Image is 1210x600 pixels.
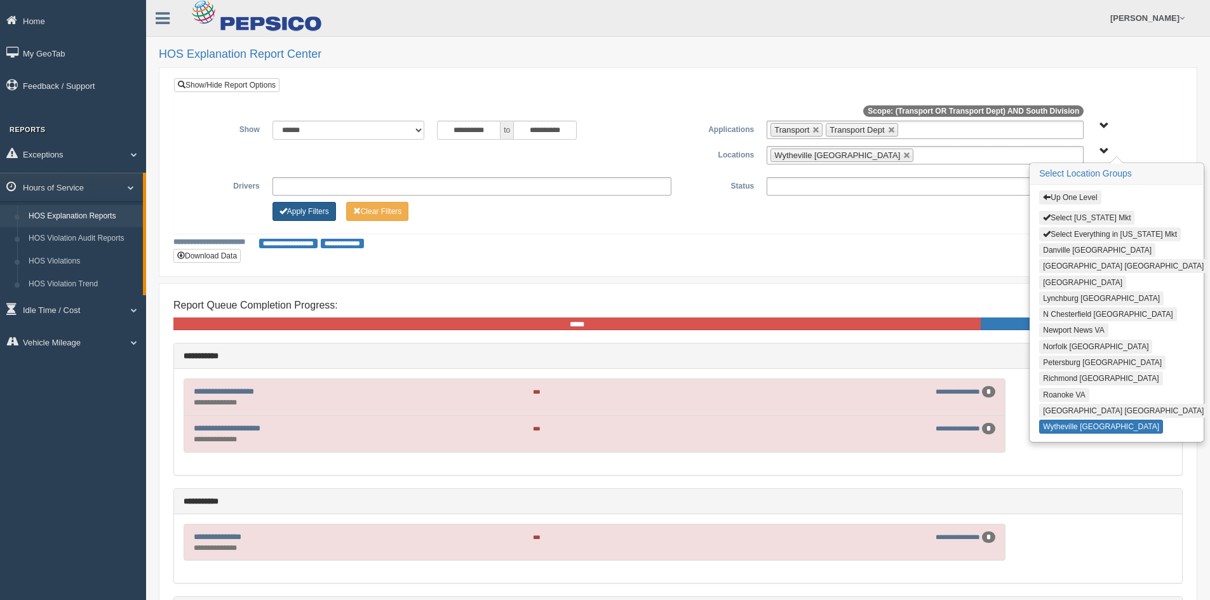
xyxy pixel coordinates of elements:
label: Locations [678,146,761,161]
button: Petersburg [GEOGRAPHIC_DATA] [1039,356,1166,370]
button: [GEOGRAPHIC_DATA] [GEOGRAPHIC_DATA] [1039,259,1207,273]
button: Download Data [173,249,241,263]
button: Lynchburg [GEOGRAPHIC_DATA] [1039,291,1164,305]
button: Change Filter Options [346,202,409,221]
button: Danville [GEOGRAPHIC_DATA] [1039,243,1155,257]
span: Transport [774,125,809,135]
label: Status [678,177,760,192]
button: Select Everything in [US_STATE] Mkt [1039,227,1181,241]
a: Show/Hide Report Options [174,78,279,92]
a: HOS Violation Audit Reports [23,227,143,250]
a: HOS Violations [23,250,143,273]
button: [GEOGRAPHIC_DATA] [GEOGRAPHIC_DATA] [1039,404,1207,418]
a: HOS Explanation Reports [23,205,143,228]
h3: Select Location Groups [1030,164,1203,184]
button: Up One Level [1039,190,1101,204]
button: [GEOGRAPHIC_DATA] [1039,276,1126,290]
h4: Report Queue Completion Progress: [173,300,1183,311]
button: Wytheville [GEOGRAPHIC_DATA] [1039,420,1163,434]
button: Richmond [GEOGRAPHIC_DATA] [1039,371,1162,385]
h2: HOS Explanation Report Center [159,48,1197,61]
span: to [501,121,513,140]
span: Wytheville [GEOGRAPHIC_DATA] [774,150,900,160]
label: Drivers [184,177,266,192]
a: HOS Violation Trend [23,273,143,296]
label: Applications [678,121,760,136]
button: N Chesterfield [GEOGRAPHIC_DATA] [1039,307,1176,321]
button: Roanoke VA [1039,388,1089,402]
label: Show [184,121,266,136]
button: Select [US_STATE] Mkt [1039,211,1134,225]
span: Transport Dept [830,125,884,135]
button: Norfolk [GEOGRAPHIC_DATA] [1039,340,1152,354]
button: Newport News VA [1039,323,1108,337]
span: Scope: (Transport OR Transport Dept) AND South Division [863,105,1084,117]
button: Change Filter Options [272,202,336,221]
